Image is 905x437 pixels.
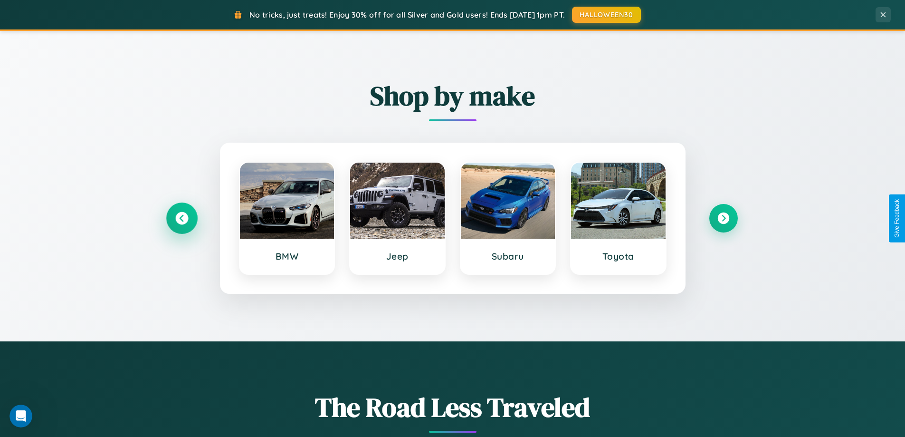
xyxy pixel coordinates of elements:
[360,251,435,262] h3: Jeep
[572,7,641,23] button: HALLOWEEN30
[168,78,738,114] h2: Shop by make
[581,251,656,262] h3: Toyota
[249,10,565,19] span: No tricks, just treats! Enjoy 30% off for all Silver and Gold users! Ends [DATE] 1pm PT.
[249,251,325,262] h3: BMW
[10,405,32,427] iframe: Intercom live chat
[168,389,738,426] h1: The Road Less Traveled
[894,199,900,238] div: Give Feedback
[470,251,546,262] h3: Subaru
